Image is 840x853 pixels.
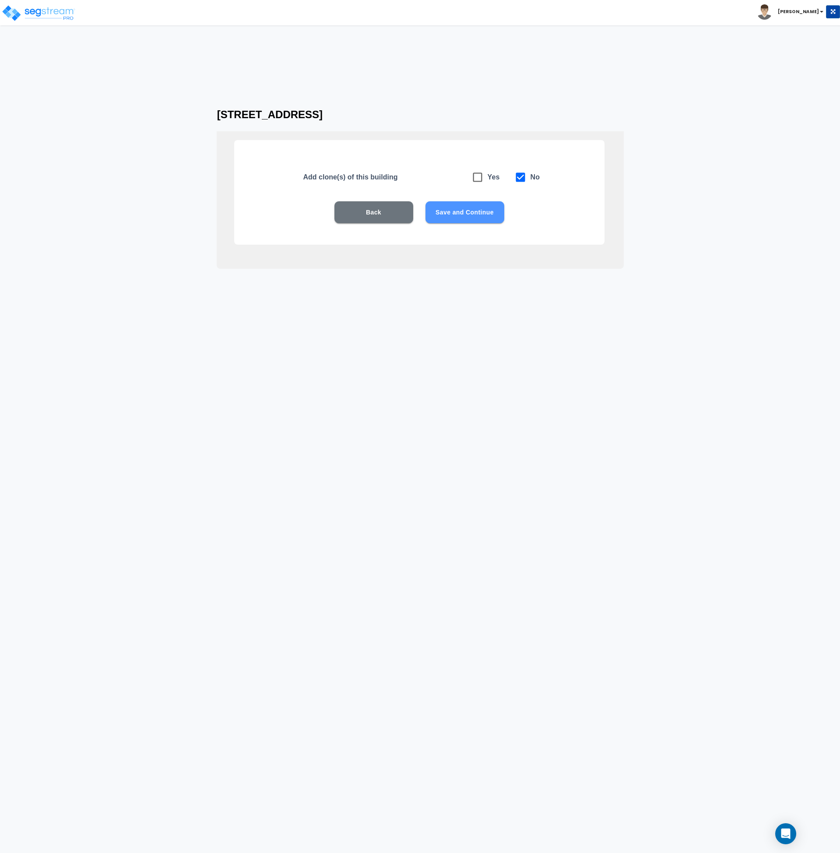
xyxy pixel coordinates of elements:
[334,201,413,223] button: Back
[757,4,772,20] img: avatar.png
[303,172,460,182] h5: Add clone(s) of this building
[488,171,500,183] h6: Yes
[531,171,540,183] h6: No
[778,8,819,15] b: [PERSON_NAME]
[1,4,76,22] img: logo_pro_r.png
[775,823,796,844] div: Open Intercom Messenger
[425,201,504,223] button: Save and Continue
